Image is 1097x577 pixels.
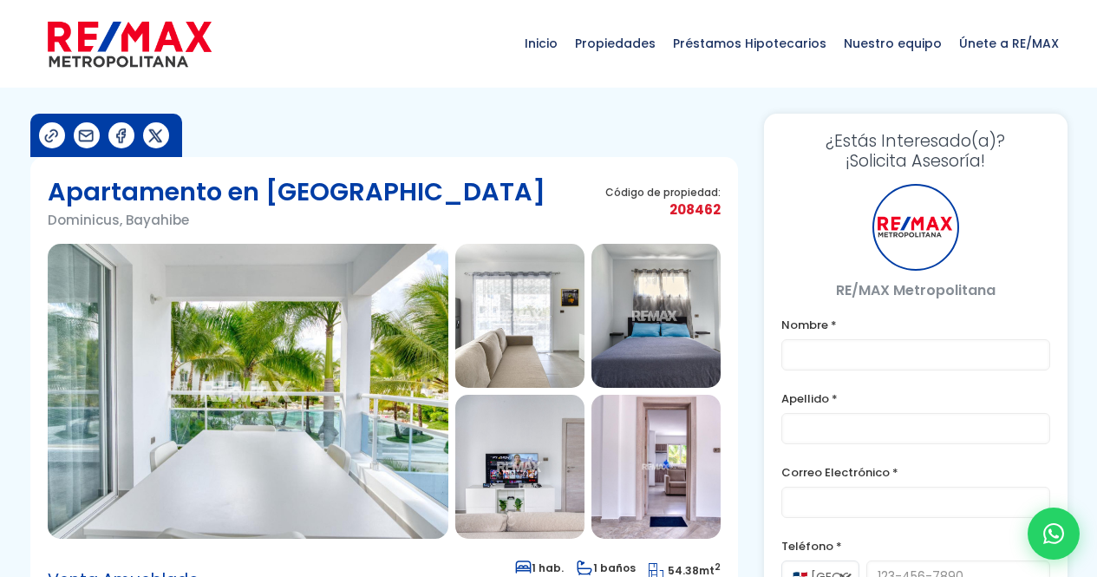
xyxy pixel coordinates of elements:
img: Apartamento en Dominicus [591,244,721,388]
img: Compartir [112,127,130,145]
h3: ¡Solicita Asesoría! [781,131,1050,171]
img: remax-metropolitana-logo [48,18,212,70]
img: Compartir [147,127,165,145]
label: Apellido * [781,388,1050,410]
div: RE/MAX Metropolitana [872,184,959,271]
span: Únete a RE/MAX [950,17,1068,69]
p: Dominicus, Bayahibe [48,209,545,231]
span: Préstamos Hipotecarios [664,17,835,69]
p: RE/MAX Metropolitana [781,279,1050,301]
sup: 2 [715,561,721,574]
img: Compartir [77,127,95,145]
span: Nuestro equipo [835,17,950,69]
span: Inicio [516,17,566,69]
span: 208462 [605,199,721,220]
img: Apartamento en Dominicus [455,244,584,388]
label: Nombre * [781,314,1050,336]
span: ¿Estás Interesado(a)? [781,131,1050,151]
img: Apartamento en Dominicus [48,244,448,539]
span: Código de propiedad: [605,186,721,199]
img: Compartir [42,127,61,145]
label: Correo Electrónico * [781,462,1050,483]
span: Propiedades [566,17,664,69]
label: Teléfono * [781,535,1050,557]
span: 1 baños [577,561,636,575]
span: 1 hab. [515,561,564,575]
img: Apartamento en Dominicus [591,395,721,539]
img: Apartamento en Dominicus [455,395,584,539]
h1: Apartamento en [GEOGRAPHIC_DATA] [48,174,545,209]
